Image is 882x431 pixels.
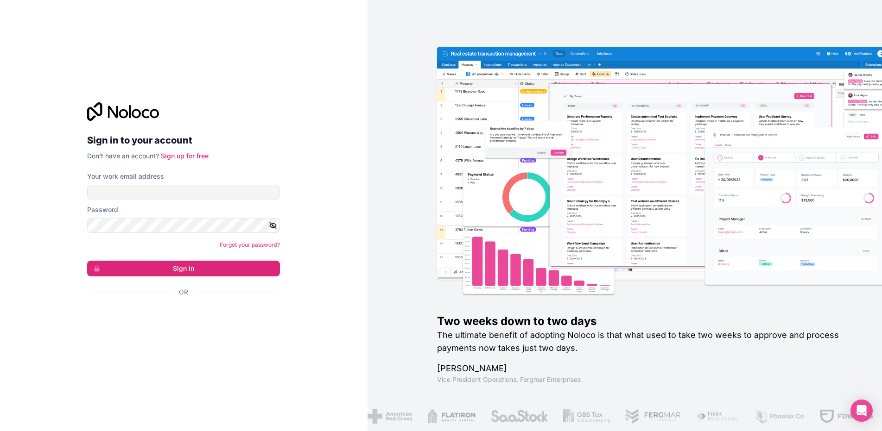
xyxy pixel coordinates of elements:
[368,409,412,424] img: /assets/american-red-cross-BAupjrZR.png
[87,205,118,214] label: Password
[850,400,873,422] div: Open Intercom Messenger
[87,261,280,276] button: Sign in
[437,329,852,355] h2: The ultimate benefit of adopting Noloco is that what used to take two weeks to approve and proces...
[490,409,549,424] img: /assets/saastock-C6Zbiodz.png
[87,218,280,233] input: Password
[437,375,852,384] h1: Vice President Operations , Fergmar Enterprises
[437,314,852,329] h1: Two weeks down to two days
[87,132,280,149] h2: Sign in to your account
[819,409,874,424] img: /assets/fdworks-Bi04fVtw.png
[87,172,164,181] label: Your work email address
[755,409,805,424] img: /assets/phoenix-BREaitsQ.png
[87,152,159,160] span: Don't have an account?
[82,307,277,327] iframe: Sign in with Google Button
[161,152,209,160] a: Sign up for free
[179,287,188,297] span: Or
[696,409,740,424] img: /assets/fiera-fwj2N5v4.png
[437,362,852,375] h1: [PERSON_NAME]
[220,241,280,248] a: Forgot your password?
[87,185,280,200] input: Email address
[427,409,476,424] img: /assets/flatiron-C8eUkumj.png
[625,409,682,424] img: /assets/fergmar-CudnrXN5.png
[563,409,610,424] img: /assets/gbstax-C-GtDUiK.png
